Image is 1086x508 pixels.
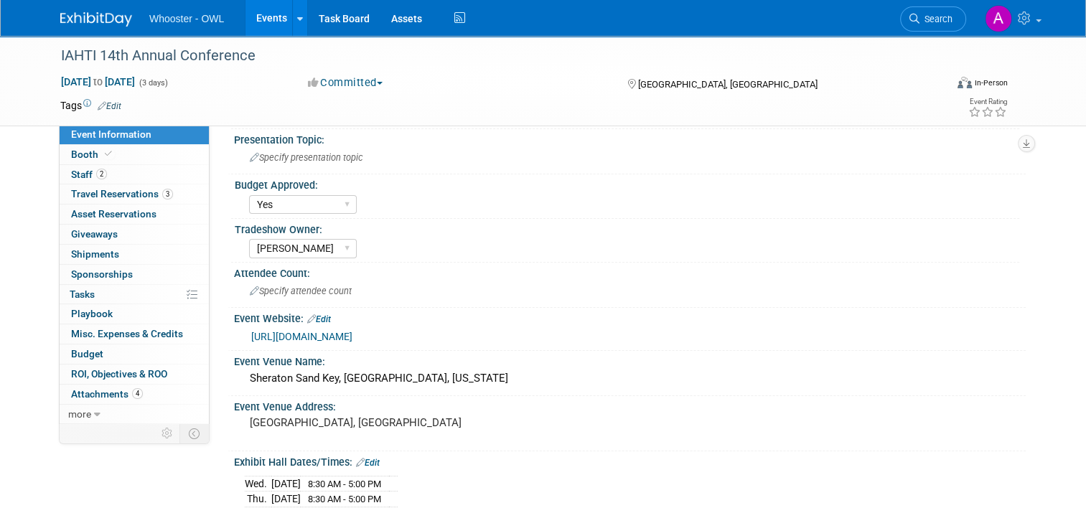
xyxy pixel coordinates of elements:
[60,405,209,424] a: more
[234,263,1026,281] div: Attendee Count:
[71,388,143,400] span: Attachments
[60,98,121,113] td: Tags
[71,188,173,199] span: Travel Reservations
[60,364,209,384] a: ROI, Objectives & ROO
[303,75,388,90] button: Committed
[70,288,95,300] span: Tasks
[155,424,180,443] td: Personalize Event Tab Strip
[105,150,112,158] i: Booth reservation complete
[271,476,301,491] td: [DATE]
[900,6,966,32] a: Search
[98,101,121,111] a: Edit
[138,78,168,88] span: (3 days)
[356,458,380,468] a: Edit
[60,125,209,144] a: Event Information
[638,79,818,90] span: [GEOGRAPHIC_DATA], [GEOGRAPHIC_DATA]
[60,385,209,404] a: Attachments4
[60,184,209,204] a: Travel Reservations3
[234,129,1026,147] div: Presentation Topic:
[180,424,210,443] td: Toggle Event Tabs
[149,13,224,24] span: Whooster - OWL
[919,14,952,24] span: Search
[71,228,118,240] span: Giveaways
[60,324,209,344] a: Misc. Expenses & Credits
[245,491,271,507] td: Thu.
[308,494,381,504] span: 8:30 AM - 5:00 PM
[985,5,1012,32] img: Abe Romero
[91,76,105,88] span: to
[234,396,1026,414] div: Event Venue Address:
[307,314,331,324] a: Edit
[60,225,209,244] a: Giveaways
[71,348,103,359] span: Budget
[60,204,209,224] a: Asset Reservations
[234,351,1026,369] div: Event Venue Name:
[251,331,352,342] a: [URL][DOMAIN_NAME]
[60,12,132,27] img: ExhibitDay
[234,308,1026,326] div: Event Website:
[68,408,91,420] span: more
[234,451,1026,470] div: Exhibit Hall Dates/Times:
[132,388,143,399] span: 4
[71,248,119,260] span: Shipments
[60,165,209,184] a: Staff2
[974,77,1008,88] div: In-Person
[250,286,352,296] span: Specify attendee count
[60,285,209,304] a: Tasks
[71,308,113,319] span: Playbook
[71,169,107,180] span: Staff
[235,174,1019,192] div: Budget Approved:
[71,368,167,380] span: ROI, Objectives & ROO
[60,245,209,264] a: Shipments
[235,219,1019,237] div: Tradeshow Owner:
[250,416,548,429] pre: [GEOGRAPHIC_DATA], [GEOGRAPHIC_DATA]
[958,77,972,88] img: Format-Inperson.png
[245,476,271,491] td: Wed.
[60,265,209,284] a: Sponsorships
[71,328,183,339] span: Misc. Expenses & Credits
[60,304,209,324] a: Playbook
[250,152,363,163] span: Specify presentation topic
[71,268,133,280] span: Sponsorships
[60,75,136,88] span: [DATE] [DATE]
[71,128,151,140] span: Event Information
[245,367,1015,390] div: Sheraton Sand Key, [GEOGRAPHIC_DATA], [US_STATE]
[60,145,209,164] a: Booth
[60,344,209,364] a: Budget
[71,208,156,220] span: Asset Reservations
[271,491,301,507] td: [DATE]
[71,149,115,160] span: Booth
[162,189,173,199] span: 3
[968,98,1007,105] div: Event Rating
[56,43,927,69] div: IAHTI 14th Annual Conference
[308,479,381,489] span: 8:30 AM - 5:00 PM
[868,75,1008,96] div: Event Format
[96,169,107,179] span: 2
